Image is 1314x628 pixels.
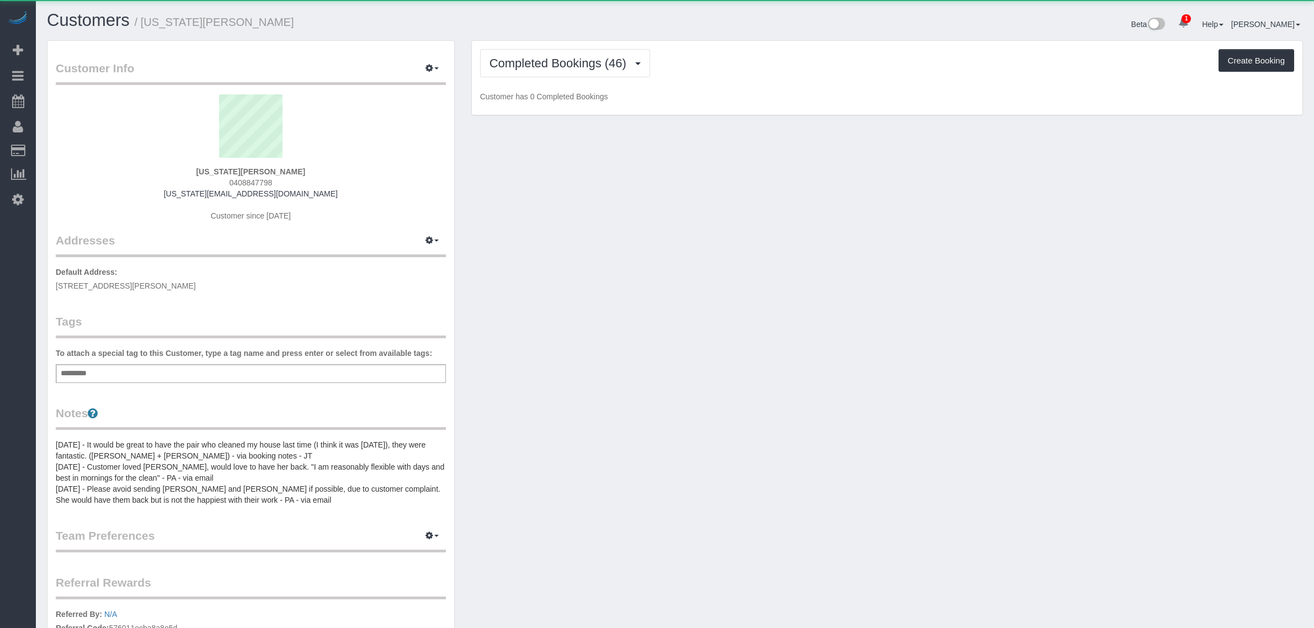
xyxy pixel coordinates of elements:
legend: Referral Rewards [56,574,446,599]
legend: Customer Info [56,60,446,85]
a: [US_STATE][EMAIL_ADDRESS][DOMAIN_NAME] [164,189,338,198]
a: Help [1202,20,1223,29]
button: Create Booking [1219,49,1294,72]
legend: Team Preferences [56,528,446,552]
a: Beta [1131,20,1166,29]
a: 1 [1173,11,1194,35]
a: [PERSON_NAME] [1231,20,1300,29]
legend: Notes [56,405,446,430]
a: Customers [47,10,130,30]
label: Referred By: [56,609,102,620]
img: Automaid Logo [7,11,29,26]
a: N/A [104,610,117,619]
button: Completed Bookings (46) [480,49,650,77]
legend: Tags [56,313,446,338]
strong: [US_STATE][PERSON_NAME] [196,167,305,176]
span: 1 [1182,14,1191,23]
small: / [US_STATE][PERSON_NAME] [135,16,294,28]
span: Customer since [DATE] [211,211,291,220]
pre: [DATE] - It would be great to have the pair who cleaned my house last time (I think it was [DATE]... [56,439,446,505]
img: New interface [1147,18,1165,32]
label: Default Address: [56,267,118,278]
p: Customer has 0 Completed Bookings [480,91,1294,102]
span: 0408847798 [229,178,272,187]
span: Completed Bookings (46) [490,56,632,70]
span: [STREET_ADDRESS][PERSON_NAME] [56,281,196,290]
label: To attach a special tag to this Customer, type a tag name and press enter or select from availabl... [56,348,432,359]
